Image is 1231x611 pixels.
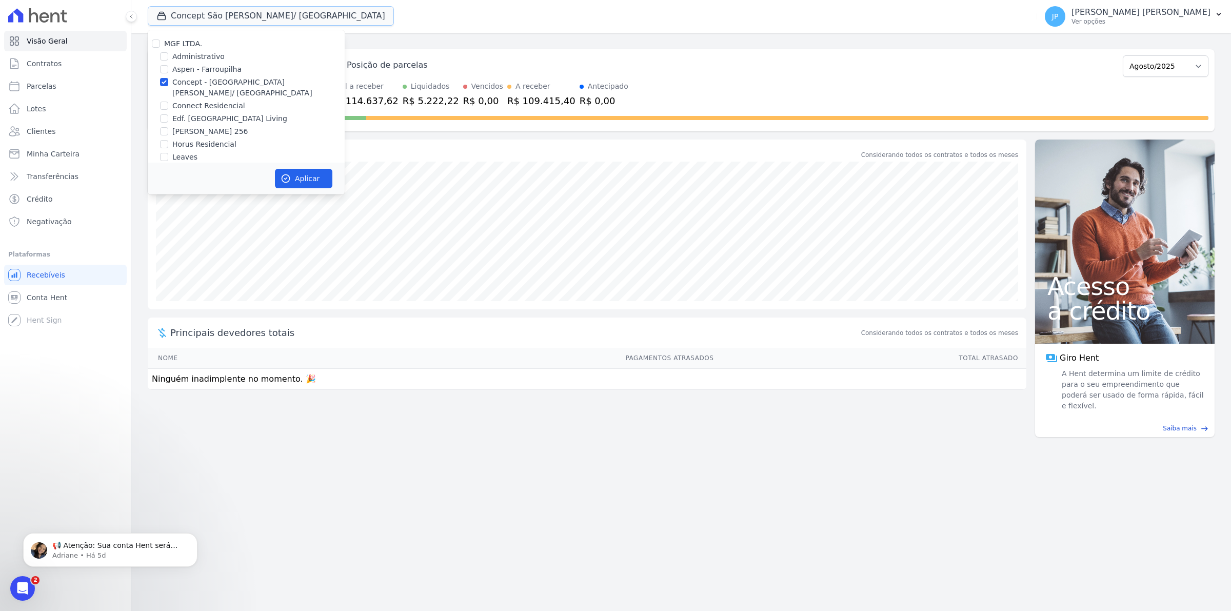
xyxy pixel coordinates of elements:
[1060,368,1204,411] span: A Hent determina um limite de crédito para o seu empreendimento que poderá ser usado de forma ráp...
[1052,13,1059,20] span: JP
[861,150,1018,160] div: Considerando todos os contratos e todos os meses
[148,369,1026,390] td: Ninguém inadimplente no momento. 🎉
[8,511,213,583] iframe: Intercom notifications mensagem
[1201,425,1208,432] span: east
[170,326,859,340] span: Principais devedores totais
[172,139,236,150] label: Horus Residencial
[164,40,202,48] label: MGF LTDA.
[1047,299,1202,323] span: a crédito
[275,169,332,188] button: Aplicar
[347,59,428,71] div: Posição de parcelas
[27,270,65,280] span: Recebíveis
[861,328,1018,338] span: Considerando todos os contratos e todos os meses
[4,31,127,51] a: Visão Geral
[507,94,575,108] div: R$ 109.415,40
[4,265,127,285] a: Recebíveis
[305,348,714,369] th: Pagamentos Atrasados
[172,126,248,137] label: [PERSON_NAME] 256
[4,189,127,209] a: Crédito
[411,81,450,92] div: Liquidados
[4,121,127,142] a: Clientes
[4,287,127,308] a: Conta Hent
[172,51,225,62] label: Administrativo
[27,58,62,69] span: Contratos
[1041,424,1208,433] a: Saiba mais east
[170,148,859,162] div: Saldo devedor total
[27,104,46,114] span: Lotes
[4,166,127,187] a: Transferências
[8,248,123,261] div: Plataformas
[1047,274,1202,299] span: Acesso
[515,81,550,92] div: A receber
[27,36,68,46] span: Visão Geral
[172,152,197,163] label: Leaves
[4,144,127,164] a: Minha Carteira
[4,211,127,232] a: Negativação
[27,292,67,303] span: Conta Hent
[330,94,399,108] div: R$ 114.637,62
[1163,424,1197,433] span: Saiba mais
[172,77,345,98] label: Concept - [GEOGRAPHIC_DATA][PERSON_NAME]/ [GEOGRAPHIC_DATA]
[463,94,503,108] div: R$ 0,00
[1060,352,1099,364] span: Giro Hent
[172,101,245,111] label: Connect Residencial
[1071,7,1210,17] p: [PERSON_NAME] [PERSON_NAME]
[1071,17,1210,26] p: Ver opções
[580,94,628,108] div: R$ 0,00
[4,98,127,119] a: Lotes
[27,81,56,91] span: Parcelas
[714,348,1026,369] th: Total Atrasado
[148,6,394,26] button: Concept São [PERSON_NAME]/ [GEOGRAPHIC_DATA]
[588,81,628,92] div: Antecipado
[10,576,35,601] iframe: Intercom live chat
[27,194,53,204] span: Crédito
[27,171,78,182] span: Transferências
[31,576,39,584] span: 2
[27,216,72,227] span: Negativação
[172,113,287,124] label: Edf. [GEOGRAPHIC_DATA] Living
[27,149,80,159] span: Minha Carteira
[471,81,503,92] div: Vencidos
[403,94,459,108] div: R$ 5.222,22
[4,76,127,96] a: Parcelas
[330,81,399,92] div: Total a receber
[27,126,55,136] span: Clientes
[1037,2,1231,31] button: JP [PERSON_NAME] [PERSON_NAME] Ver opções
[172,64,242,75] label: Aspen - Farroupilha
[4,53,127,74] a: Contratos
[148,348,305,369] th: Nome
